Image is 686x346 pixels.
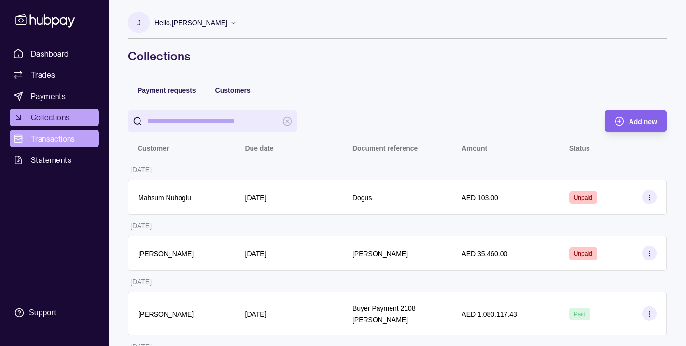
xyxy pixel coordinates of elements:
[138,144,169,152] p: Customer
[574,311,586,317] span: Paid
[245,310,266,318] p: [DATE]
[130,278,152,286] p: [DATE]
[31,133,75,144] span: Transactions
[215,86,251,94] span: Customers
[29,307,56,318] div: Support
[10,87,99,105] a: Payments
[10,109,99,126] a: Collections
[352,250,408,258] p: [PERSON_NAME]
[462,250,507,258] p: AED 35,460.00
[10,151,99,169] a: Statements
[10,303,99,323] a: Support
[574,250,592,257] span: Unpaid
[128,48,667,64] h1: Collections
[569,144,590,152] p: Status
[245,194,266,202] p: [DATE]
[154,17,227,28] p: Hello, [PERSON_NAME]
[138,250,194,258] p: [PERSON_NAME]
[352,144,418,152] p: Document reference
[462,194,498,202] p: AED 103.00
[138,310,194,318] p: [PERSON_NAME]
[10,45,99,62] a: Dashboard
[10,66,99,84] a: Trades
[138,86,196,94] span: Payment requests
[130,166,152,173] p: [DATE]
[31,48,69,59] span: Dashboard
[245,144,274,152] p: Due date
[137,17,140,28] p: J
[352,304,416,324] p: Buyer Payment 2108 [PERSON_NAME]
[147,110,278,132] input: search
[352,194,372,202] p: Dogus
[138,194,191,202] p: Mahsum Nuhoglu
[462,144,487,152] p: Amount
[605,110,667,132] button: Add new
[10,130,99,147] a: Transactions
[245,250,266,258] p: [DATE]
[130,222,152,230] p: [DATE]
[574,194,592,201] span: Unpaid
[31,112,70,123] span: Collections
[629,118,657,126] span: Add new
[31,69,55,81] span: Trades
[462,310,517,318] p: AED 1,080,117.43
[31,154,71,166] span: Statements
[31,90,66,102] span: Payments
